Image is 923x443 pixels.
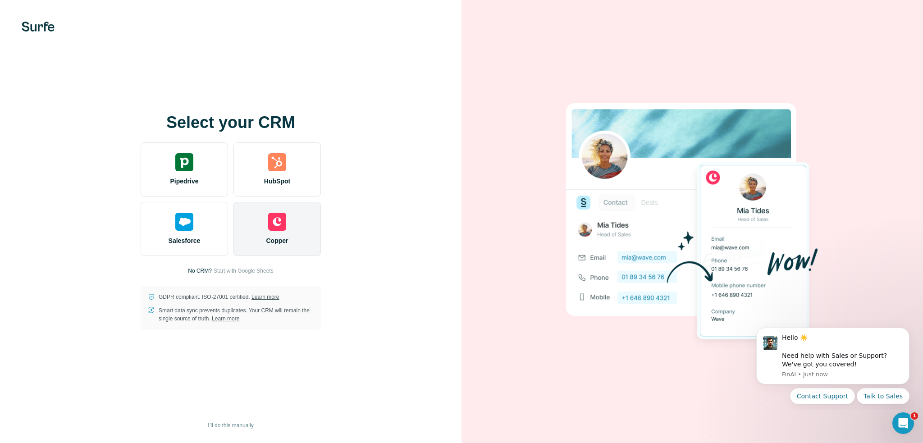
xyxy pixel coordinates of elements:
[159,293,279,301] p: GDPR compliant. ISO-27001 certified.
[743,320,923,410] iframe: Intercom notifications message
[159,306,314,323] p: Smart data sync prevents duplicates. Your CRM will remain the single source of truth.
[169,236,201,245] span: Salesforce
[251,294,279,300] a: Learn more
[201,419,260,432] button: I’ll do this manually
[188,267,212,275] p: No CRM?
[892,412,914,434] iframe: Intercom live chat
[566,88,818,356] img: COPPER image
[22,22,55,32] img: Surfe's logo
[264,177,290,186] span: HubSpot
[268,213,286,231] img: copper's logo
[214,267,274,275] button: Start with Google Sheets
[170,177,198,186] span: Pipedrive
[266,236,288,245] span: Copper
[911,412,918,420] span: 1
[175,213,193,231] img: salesforce's logo
[208,421,253,429] span: I’ll do this manually
[268,153,286,171] img: hubspot's logo
[141,114,321,132] h1: Select your CRM
[175,153,193,171] img: pipedrive's logo
[212,315,239,322] a: Learn more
